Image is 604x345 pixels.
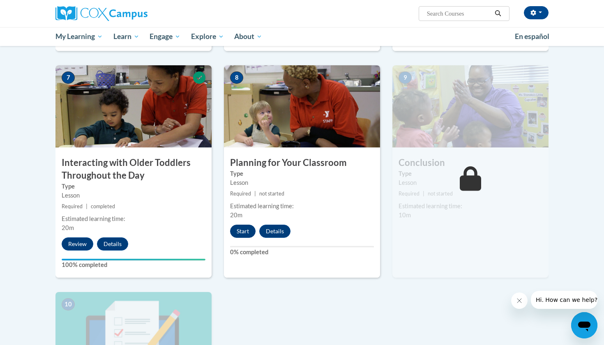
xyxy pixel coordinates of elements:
a: Engage [144,27,186,46]
span: Engage [150,32,180,41]
span: 9 [399,71,412,84]
span: 10 [62,298,75,310]
button: Details [259,225,290,238]
a: Learn [108,27,145,46]
button: Search [492,9,504,18]
img: Course Image [224,65,380,147]
span: | [423,191,424,197]
div: Lesson [399,178,542,187]
span: Explore [191,32,224,41]
span: 20m [62,224,74,231]
h3: Conclusion [392,156,549,169]
a: My Learning [50,27,108,46]
span: | [86,203,88,209]
span: Required [62,203,83,209]
label: Type [62,182,205,191]
span: not started [259,191,284,197]
a: Cox Campus [55,6,212,21]
span: About [234,32,262,41]
label: Type [399,169,542,178]
span: | [254,191,256,197]
a: En español [509,28,555,45]
div: Estimated learning time: [230,202,374,211]
iframe: Close message [511,292,528,309]
label: 0% completed [230,248,374,257]
a: Explore [186,27,229,46]
span: 8 [230,71,243,84]
span: 20m [230,212,242,218]
label: Type [230,169,374,178]
span: Learn [113,32,139,41]
a: About [229,27,268,46]
h3: Interacting with Older Toddlers Throughout the Day [55,156,212,182]
button: Details [97,237,128,251]
label: 100% completed [62,260,205,269]
span: En español [515,32,549,41]
div: Main menu [43,27,561,46]
span: 10m [399,212,411,218]
button: Start [230,225,256,238]
div: Estimated learning time: [399,202,542,211]
span: Required [230,191,251,197]
div: Estimated learning time: [62,214,205,223]
button: Account Settings [524,6,549,19]
div: Lesson [230,178,374,187]
div: Your progress [62,259,205,260]
span: Required [399,191,420,197]
img: Course Image [55,65,212,147]
span: not started [428,191,453,197]
img: Course Image [392,65,549,147]
img: Cox Campus [55,6,148,21]
span: 7 [62,71,75,84]
h3: Planning for Your Classroom [224,156,380,169]
span: completed [91,203,115,209]
input: Search Courses [426,9,492,18]
span: My Learning [55,32,103,41]
div: Lesson [62,191,205,200]
iframe: Button to launch messaging window [571,312,597,338]
button: Review [62,237,93,251]
iframe: Message from company [531,291,597,309]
